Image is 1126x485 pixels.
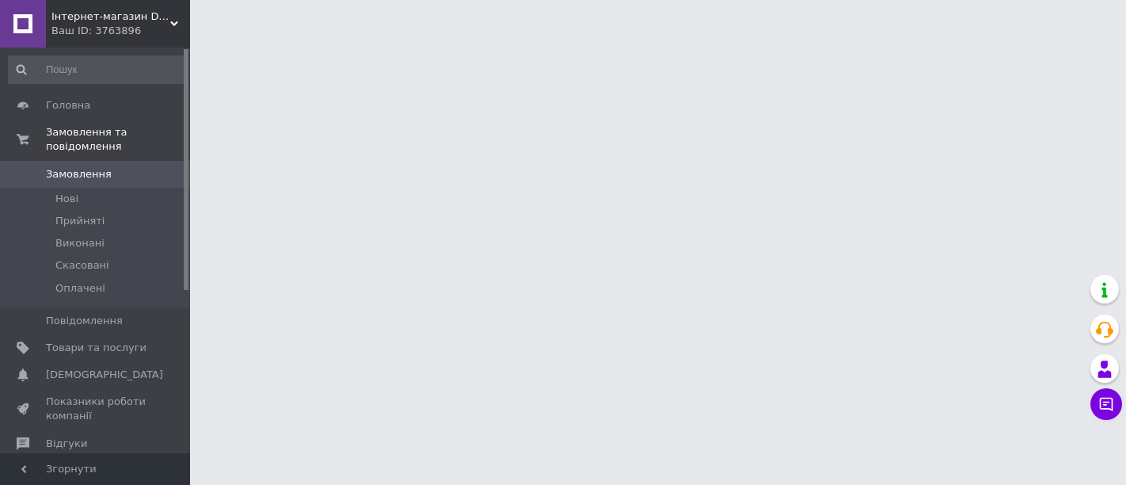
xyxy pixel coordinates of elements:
[8,55,187,84] input: Пошук
[46,125,190,154] span: Замовлення та повідомлення
[46,314,123,328] span: Повідомлення
[46,368,163,382] span: [DEMOGRAPHIC_DATA]
[46,341,146,355] span: Товари та послуги
[55,192,78,206] span: Нові
[55,214,105,228] span: Прийняті
[51,24,190,38] div: Ваш ID: 3763896
[55,281,105,296] span: Оплачені
[51,10,170,24] span: Інтернет-магазин DARIBA
[46,167,112,181] span: Замовлення
[55,258,109,273] span: Скасовані
[1090,388,1122,420] button: Чат з покупцем
[46,395,146,423] span: Показники роботи компанії
[46,98,90,113] span: Головна
[46,437,87,451] span: Відгуки
[55,236,105,250] span: Виконані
